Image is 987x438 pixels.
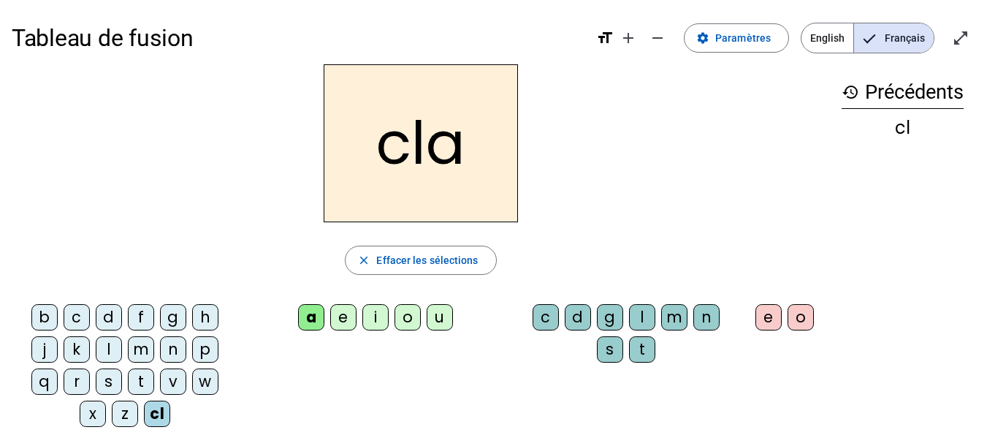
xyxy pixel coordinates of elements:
div: o [788,304,814,331]
span: Paramètres [715,29,771,47]
div: m [661,304,687,331]
div: i [362,304,389,331]
div: c [64,304,90,331]
h3: Précédents [842,76,964,109]
mat-icon: format_size [596,29,614,47]
span: English [801,23,853,53]
mat-icon: remove [649,29,666,47]
mat-icon: history [842,83,859,101]
button: Diminuer la taille de la police [643,23,672,53]
div: t [629,336,655,363]
div: n [693,304,720,331]
div: cl [144,401,170,427]
mat-icon: settings [696,31,709,45]
div: z [112,401,138,427]
button: Effacer les sélections [345,246,496,275]
div: a [298,304,324,331]
div: s [96,369,122,395]
div: l [96,336,122,363]
div: o [395,304,421,331]
div: d [565,304,591,331]
div: e [755,304,782,331]
mat-icon: open_in_full [952,29,969,47]
div: e [330,304,357,331]
button: Paramètres [684,23,789,53]
h1: Tableau de fusion [12,15,584,61]
div: cl [842,119,964,137]
div: n [160,336,186,363]
div: g [597,304,623,331]
div: m [128,336,154,363]
mat-button-toggle-group: Language selection [801,23,934,53]
div: p [192,336,218,363]
div: k [64,336,90,363]
div: u [427,304,453,331]
div: d [96,304,122,331]
span: Français [854,23,934,53]
div: r [64,369,90,395]
div: q [31,369,58,395]
div: v [160,369,186,395]
span: Effacer les sélections [376,252,478,269]
button: Augmenter la taille de la police [614,23,643,53]
div: l [629,304,655,331]
mat-icon: add [620,29,637,47]
div: g [160,304,186,331]
div: w [192,369,218,395]
div: h [192,304,218,331]
div: j [31,336,58,363]
div: t [128,369,154,395]
div: b [31,304,58,331]
button: Entrer en plein écran [946,23,975,53]
h2: cla [324,64,518,222]
div: x [80,401,106,427]
div: s [597,336,623,363]
div: f [128,304,154,331]
mat-icon: close [357,254,370,267]
div: c [533,304,559,331]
